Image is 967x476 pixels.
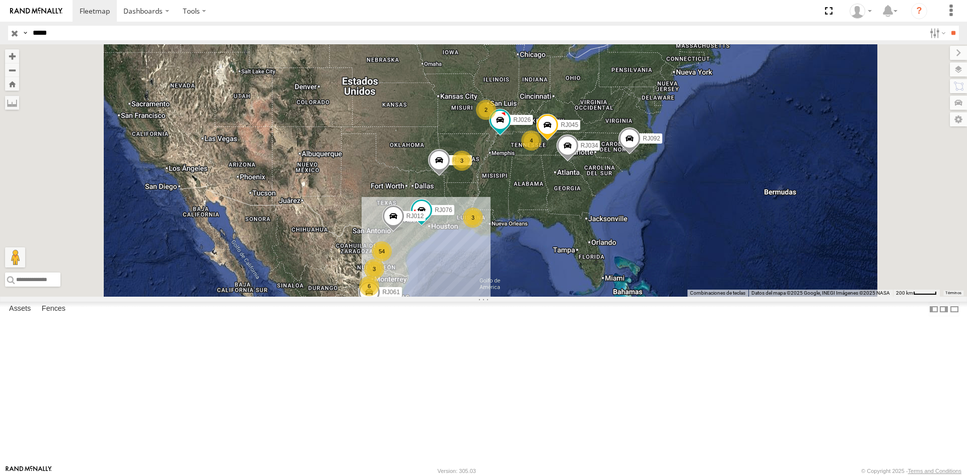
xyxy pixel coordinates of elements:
div: 4 [521,130,541,151]
div: 3 [364,259,384,279]
button: Zoom out [5,63,19,77]
span: RJ026 [513,116,531,123]
div: Version: 305.03 [438,468,476,474]
span: Datos del mapa ©2025 Google, INEGI Imágenes ©2025 NASA [751,290,890,296]
div: 6 [359,276,379,296]
label: Search Query [21,26,29,40]
span: RJ045 [561,121,578,128]
label: Assets [4,302,36,316]
a: Terms and Conditions [908,468,961,474]
label: Dock Summary Table to the Right [939,302,949,316]
div: 54 [372,241,392,261]
div: Pablo Ruiz [846,4,875,19]
button: Arrastra al hombrecito al mapa para abrir Street View [5,247,25,267]
label: Measure [5,96,19,110]
span: RJ076 [435,206,452,213]
div: 3 [452,151,472,171]
button: Zoom Home [5,77,19,91]
label: Hide Summary Table [949,302,959,316]
img: rand-logo.svg [10,8,62,15]
div: © Copyright 2025 - [861,468,961,474]
a: Términos [945,291,961,295]
label: Map Settings [950,112,967,126]
label: Dock Summary Table to the Left [929,302,939,316]
div: 3 [463,208,483,228]
button: Zoom in [5,49,19,63]
a: Visit our Website [6,466,52,476]
label: Search Filter Options [926,26,947,40]
span: 200 km [896,290,913,296]
span: RJ012 [406,212,424,219]
button: Combinaciones de teclas [690,290,745,297]
span: RJ061 [382,288,400,295]
label: Fences [37,302,71,316]
button: Escala del mapa: 200 km por 43 píxeles [893,290,940,297]
span: RJ092 [643,135,660,142]
div: 2 [476,100,496,120]
span: RJ034 [581,142,598,149]
i: ? [911,3,927,19]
